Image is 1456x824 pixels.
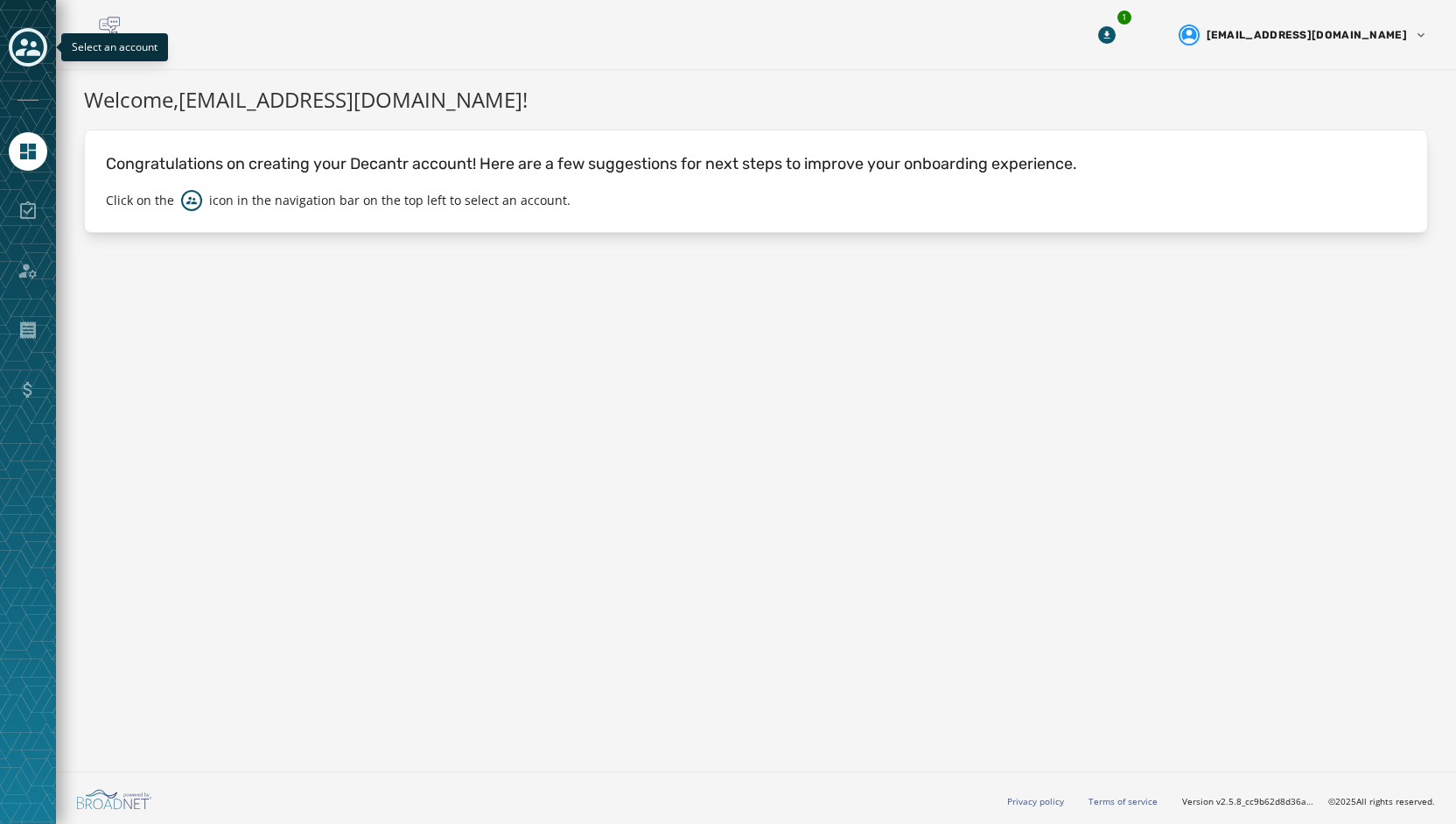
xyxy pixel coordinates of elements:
button: Download Menu [1091,19,1123,51]
span: [EMAIL_ADDRESS][DOMAIN_NAME] [1207,28,1407,42]
p: Click on the [106,192,174,209]
span: v2.5.8_cc9b62d8d36ac40d66e6ee4009d0e0f304571100 [1216,795,1314,808]
p: icon in the navigation bar on the top left to select an account. [209,192,570,209]
span: Select an account [72,39,157,54]
div: 1 [1116,9,1133,26]
span: Version [1182,795,1314,808]
a: Privacy policy [1007,795,1064,807]
button: Toggle account select drawer [9,28,47,67]
span: © 2025 All rights reserved. [1328,795,1435,807]
a: Terms of service [1088,795,1158,807]
a: Navigate to Home [9,132,47,171]
button: User settings [1172,18,1435,53]
h1: Welcome, [EMAIL_ADDRESS][DOMAIN_NAME] ! [84,84,1428,116]
p: Congratulations on creating your Decantr account! Here are a few suggestions for next steps to im... [106,151,1406,176]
